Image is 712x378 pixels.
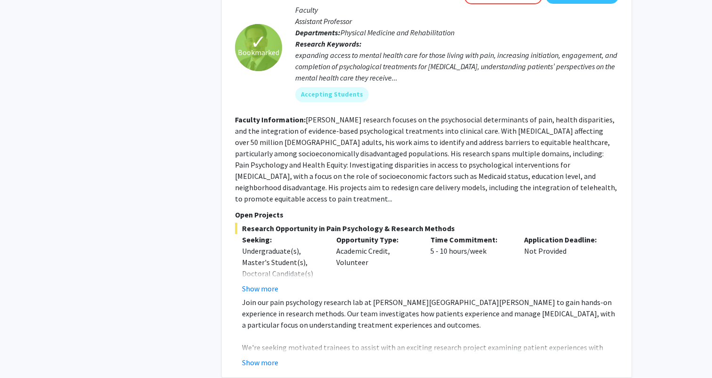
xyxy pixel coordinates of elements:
[524,234,604,245] p: Application Deadline:
[235,115,306,124] b: Faculty Information:
[242,234,322,245] p: Seeking:
[238,47,279,58] span: Bookmarked
[235,223,618,234] span: Research Opportunity in Pain Psychology & Research Methods
[242,297,618,330] p: Join our pain psychology research lab at [PERSON_NAME][GEOGRAPHIC_DATA][PERSON_NAME] to gain hand...
[295,4,618,16] p: Faculty
[242,283,278,294] button: Show more
[336,234,416,245] p: Opportunity Type:
[295,16,618,27] p: Assistant Professor
[242,357,278,368] button: Show more
[242,342,618,364] p: We're seeking motivated trainees to assist with an exciting research project examining patient ex...
[295,87,369,102] mat-chip: Accepting Students
[7,336,40,371] iframe: Chat
[295,28,340,37] b: Departments:
[340,28,454,37] span: Physical Medicine and Rehabilitation
[235,209,618,220] p: Open Projects
[242,245,322,358] div: Undergraduate(s), Master's Student(s), Doctoral Candidate(s) (PhD, MD, DMD, PharmD, etc.), Postdo...
[423,234,518,294] div: 5 - 10 hours/week
[517,234,611,294] div: Not Provided
[295,49,618,83] div: expanding access to mental health care for those living with pain, increasing initiation, engagem...
[329,234,423,294] div: Academic Credit, Volunteer
[430,234,510,245] p: Time Commitment:
[251,37,267,47] span: ✓
[235,115,617,203] fg-read-more: [PERSON_NAME] research focuses on the psychosocial determinants of pain, health disparities, and ...
[295,39,362,48] b: Research Keywords:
